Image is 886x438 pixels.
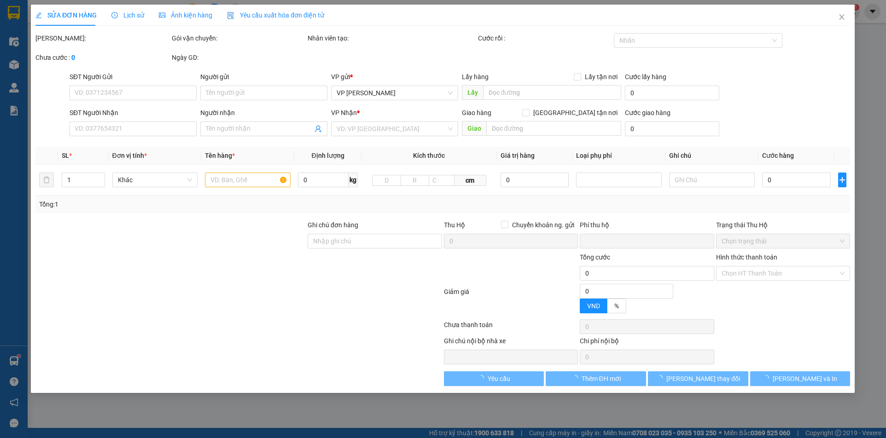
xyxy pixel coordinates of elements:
span: % [615,302,619,310]
input: Ghi Chú [669,173,755,187]
div: Phí thu hộ [580,220,715,234]
span: Định lượng [312,152,344,159]
div: Người nhận [200,108,327,118]
span: user-add [315,125,322,133]
div: Tổng: 1 [39,199,342,209]
span: loading [571,375,582,381]
input: VD: Bàn, Ghế [205,173,291,187]
span: close [839,13,846,21]
th: Ghi chú [665,147,758,165]
input: Ghi chú đơn hàng [308,234,442,248]
div: Nhân viên tạo: [308,33,476,43]
input: C [429,175,455,186]
button: delete [39,173,54,187]
button: Thêm ĐH mới [546,371,647,386]
span: plus [839,176,846,184]
span: VP Nghi Xuân [337,86,453,100]
span: Ảnh kiện hàng [159,12,212,19]
div: VP gửi [331,72,458,82]
button: plus [838,173,847,187]
div: [PERSON_NAME]: [35,33,170,43]
span: kg [349,173,358,187]
div: Chi phí nội bộ [580,336,715,350]
label: Cước giao hàng [625,109,671,116]
span: [PERSON_NAME] thay đổi [666,374,740,384]
button: [PERSON_NAME] và In [750,371,851,386]
input: Dọc đường [486,121,622,136]
span: Lấy [462,85,483,100]
span: Đơn vị tính [112,152,147,159]
span: VP Nhận [331,109,357,116]
div: Chưa thanh toán [443,320,579,336]
strong: PHIẾU GỬI HÀNG [37,65,111,75]
span: [PERSON_NAME] và In [773,374,838,384]
span: Thu Hộ [444,221,465,229]
label: Ghi chú đơn hàng [308,221,358,229]
span: Lịch sử [111,12,144,19]
div: Ngày GD: [172,52,306,63]
div: Giảm giá [443,287,579,317]
span: clock-circle [111,12,118,18]
span: VND [588,302,600,310]
span: Chọn trạng thái [722,234,845,248]
div: Người gửi [200,72,327,82]
input: R [401,175,429,186]
span: Tên hàng [205,152,235,159]
span: picture [159,12,165,18]
span: [GEOGRAPHIC_DATA] tận nơi [530,108,622,118]
div: Ghi chú nội bộ nhà xe [444,336,578,350]
span: Lấy tận nơi [582,72,622,82]
label: Hình thức thanh toán [716,254,777,261]
span: SỬA ĐƠN HÀNG [35,12,97,19]
span: SL [62,152,69,159]
input: Cước lấy hàng [625,86,720,100]
th: Loại phụ phí [573,147,666,165]
div: SĐT Người Nhận [70,108,197,118]
span: [GEOGRAPHIC_DATA], [GEOGRAPHIC_DATA] ↔ [GEOGRAPHIC_DATA] [36,39,111,63]
span: cm [455,175,486,186]
span: Tổng cước [580,254,611,261]
span: loading [763,375,773,381]
span: NX1110254906 [117,50,171,60]
span: loading [478,375,488,381]
input: D [373,175,401,186]
div: Cước rồi : [478,33,612,43]
span: edit [35,12,42,18]
button: Close [829,5,855,30]
strong: CHUYỂN PHÁT NHANH AN PHÚ QUÝ [41,7,107,37]
label: Cước lấy hàng [625,73,667,81]
span: Giao [462,121,486,136]
b: 0 [71,54,75,61]
span: Kích thước [414,152,445,159]
div: Trạng thái Thu Hộ [716,220,851,230]
input: Dọc đường [483,85,622,100]
img: logo [5,28,32,73]
span: Lấy hàng [462,73,489,81]
span: loading [656,375,666,381]
div: Gói vận chuyển: [172,33,306,43]
span: Yêu cầu [488,374,510,384]
span: Giá trị hàng [501,152,535,159]
img: icon [227,12,234,19]
span: Khác [118,173,192,187]
div: SĐT Người Gửi [70,72,197,82]
span: Chuyển khoản ng. gửi [509,220,578,230]
span: Thêm ĐH mới [582,374,621,384]
input: Cước giao hàng [625,121,720,136]
div: Chưa cước : [35,52,170,63]
button: Yêu cầu [444,371,544,386]
button: [PERSON_NAME] thay đổi [648,371,748,386]
span: Yêu cầu xuất hóa đơn điện tử [227,12,324,19]
span: Cước hàng [762,152,794,159]
span: Giao hàng [462,109,491,116]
